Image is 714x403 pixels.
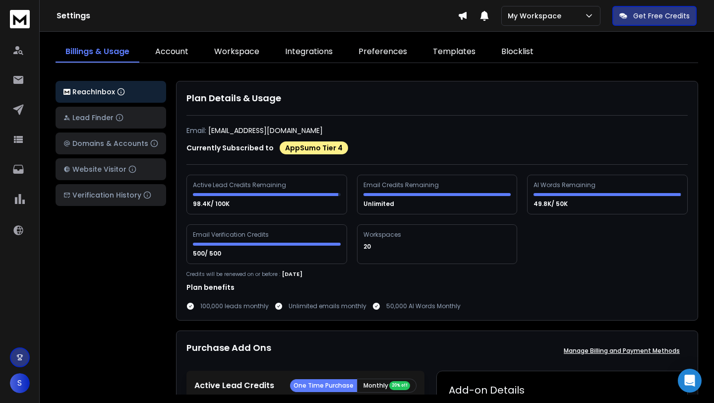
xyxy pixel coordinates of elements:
p: 50,000 AI Words Monthly [386,302,461,310]
p: 49.8K/ 50K [534,200,569,208]
a: Blocklist [491,42,543,63]
a: Workspace [204,42,269,63]
p: 100,000 leads monthly [200,302,269,310]
p: 20 [363,243,372,251]
p: Currently Subscribed to [186,143,274,153]
h1: Plan benefits [186,282,688,292]
button: Manage Billing and Payment Methods [556,341,688,361]
a: Billings & Usage [56,42,139,63]
button: Domains & Accounts [56,133,166,154]
a: Templates [423,42,485,63]
div: AppSumo Tier 4 [280,141,348,154]
p: [DATE] [282,270,302,278]
p: Get Free Credits [633,11,690,21]
h1: Plan Details & Usage [186,91,688,105]
p: 500/ 500 [193,250,223,258]
button: One Time Purchase [290,379,357,392]
div: AI Words Remaining [534,181,597,189]
a: Preferences [349,42,417,63]
button: S [10,373,30,393]
img: logo [10,10,30,28]
p: Email: [186,126,206,135]
p: Unlimited [363,200,396,208]
p: 98.4K/ 100K [193,200,231,208]
div: Active Lead Credits Remaining [193,181,288,189]
a: Account [145,42,198,63]
a: Integrations [275,42,343,63]
button: Get Free Credits [612,6,697,26]
p: [EMAIL_ADDRESS][DOMAIN_NAME] [208,126,323,135]
button: Lead Finder [56,107,166,129]
button: Website Visitor [56,158,166,180]
p: My Workspace [508,11,565,21]
p: Unlimited emails monthly [289,302,366,310]
p: Active Lead Credits [194,380,274,392]
div: Open Intercom Messenger [678,369,702,393]
h1: Settings [57,10,458,22]
img: logo [63,89,70,95]
h2: Add-on Details [449,383,675,397]
button: Monthly 20% off [357,379,416,393]
p: Manage Billing and Payment Methods [564,347,680,355]
button: ReachInbox [56,81,166,103]
h1: Purchase Add Ons [186,341,271,361]
div: Workspaces [363,231,403,239]
div: 20% off [389,381,410,390]
p: Credits will be renewed on or before : [186,270,280,278]
button: Verification History [56,184,166,206]
div: Email Credits Remaining [363,181,440,189]
div: Email Verification Credits [193,231,270,239]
